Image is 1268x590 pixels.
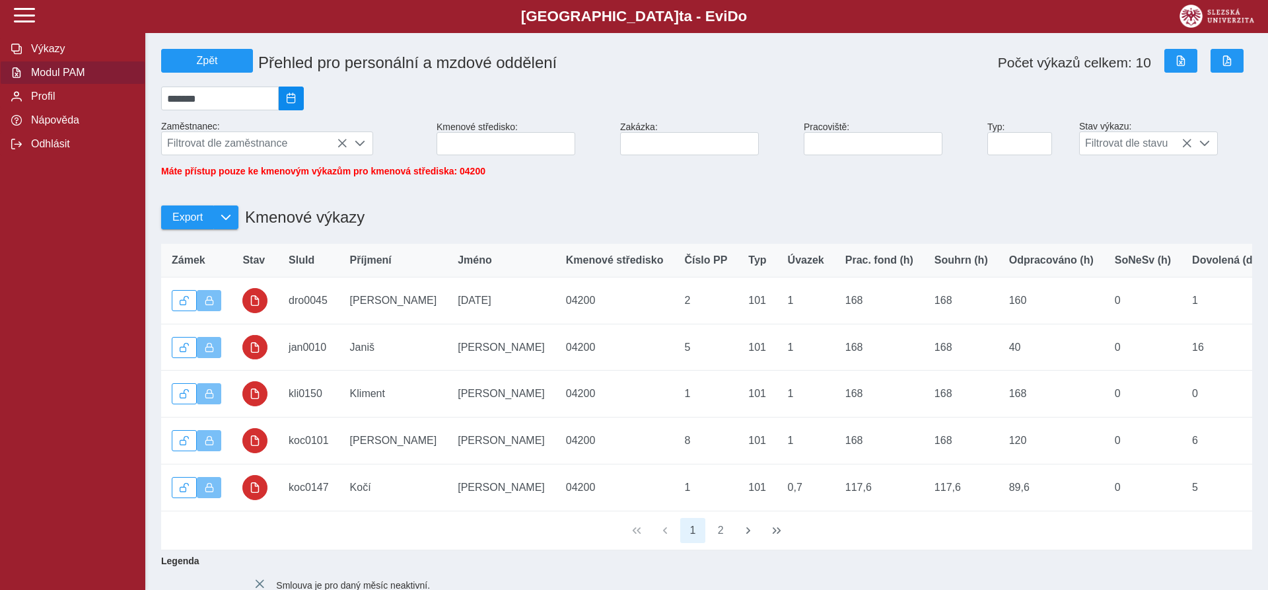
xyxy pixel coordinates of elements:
button: Zpět [161,49,253,73]
td: 120 [999,418,1104,464]
td: 1 [777,277,835,324]
td: 168 [924,277,999,324]
div: Pracoviště: [798,116,982,161]
td: 0,7 [777,464,835,511]
td: 168 [835,324,924,371]
span: SoNeSv (h) [1115,254,1171,266]
span: Profil [27,91,134,102]
td: 04200 [555,464,674,511]
button: Odemknout výkaz. [172,337,197,358]
button: uzamčeno [242,288,267,313]
button: Výkaz uzamčen. [197,290,222,311]
button: uzamčeno [242,475,267,500]
td: 101 [738,324,777,371]
span: t [679,8,684,24]
td: 1 [777,418,835,464]
td: 2 [674,277,738,324]
td: 0 [1104,371,1181,418]
td: 0 [1104,277,1181,324]
span: Stav [242,254,265,266]
td: [PERSON_NAME] [447,464,555,511]
button: Export do Excelu [1164,49,1197,73]
td: 117,6 [924,464,999,511]
td: 04200 [555,324,674,371]
span: Zámek [172,254,205,266]
td: 101 [738,418,777,464]
button: Odemknout výkaz. [172,290,197,311]
td: [DATE] [447,277,555,324]
td: koc0101 [278,418,339,464]
span: Zpět [167,55,247,67]
span: Souhrn (h) [934,254,988,266]
img: logo_web_su.png [1180,5,1254,28]
button: Výkaz uzamčen. [197,337,222,358]
div: Typ: [982,116,1074,161]
span: D [727,8,738,24]
td: jan0010 [278,324,339,371]
span: Počet výkazů celkem: 10 [998,55,1151,71]
span: Odhlásit [27,138,134,150]
td: 0 [1104,464,1181,511]
td: [PERSON_NAME] [447,324,555,371]
td: 168 [999,371,1104,418]
span: Jméno [458,254,492,266]
span: o [738,8,748,24]
td: 89,6 [999,464,1104,511]
td: 16 [1181,324,1267,371]
td: 1 [777,371,835,418]
td: Janiš [339,324,448,371]
td: 5 [1181,464,1267,511]
span: Typ [748,254,766,266]
td: 0 [1104,324,1181,371]
span: Prac. fond (h) [845,254,913,266]
td: Kliment [339,371,448,418]
td: 40 [999,324,1104,371]
td: 160 [999,277,1104,324]
td: 168 [924,371,999,418]
td: 101 [738,464,777,511]
td: 1 [674,371,738,418]
td: 101 [738,277,777,324]
td: 168 [835,418,924,464]
button: Výkaz uzamčen. [197,477,222,498]
td: 1 [674,464,738,511]
div: Zaměstnanec: [156,116,431,161]
div: Kmenové středisko: [431,116,615,161]
td: 8 [674,418,738,464]
td: dro0045 [278,277,339,324]
h1: Kmenové výkazy [238,202,365,233]
td: [PERSON_NAME] [339,277,448,324]
button: 2 [708,518,733,543]
span: Máte přístup pouze ke kmenovým výkazům pro kmenová střediska: 04200 [161,166,485,176]
span: Dovolená (d) [1192,254,1256,266]
td: [PERSON_NAME] [447,371,555,418]
td: 117,6 [835,464,924,511]
button: Export [161,205,213,229]
h1: Přehled pro personální a mzdové oddělení [253,48,804,77]
button: Odemknout výkaz. [172,430,197,451]
td: [PERSON_NAME] [447,418,555,464]
td: 04200 [555,418,674,464]
span: Filtrovat dle stavu [1080,132,1192,155]
td: 168 [835,277,924,324]
span: Nápověda [27,114,134,126]
button: 2025/08 [279,87,304,110]
button: Výkaz uzamčen. [197,383,222,404]
td: 0 [1104,418,1181,464]
button: 1 [680,518,705,543]
td: 101 [738,371,777,418]
span: SluId [289,254,314,266]
span: Příjmení [350,254,392,266]
td: 1 [777,324,835,371]
span: Filtrovat dle zaměstnance [162,132,347,155]
span: Modul PAM [27,67,134,79]
button: uzamčeno [242,381,267,406]
span: Výkazy [27,43,134,55]
td: 1 [1181,277,1267,324]
span: Export [172,211,203,223]
span: Odpracováno (h) [1009,254,1094,266]
td: 04200 [555,371,674,418]
td: [PERSON_NAME] [339,418,448,464]
div: Zakázka: [615,116,798,161]
span: Smlouva je pro daný měsíc neaktivní. [276,579,430,590]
